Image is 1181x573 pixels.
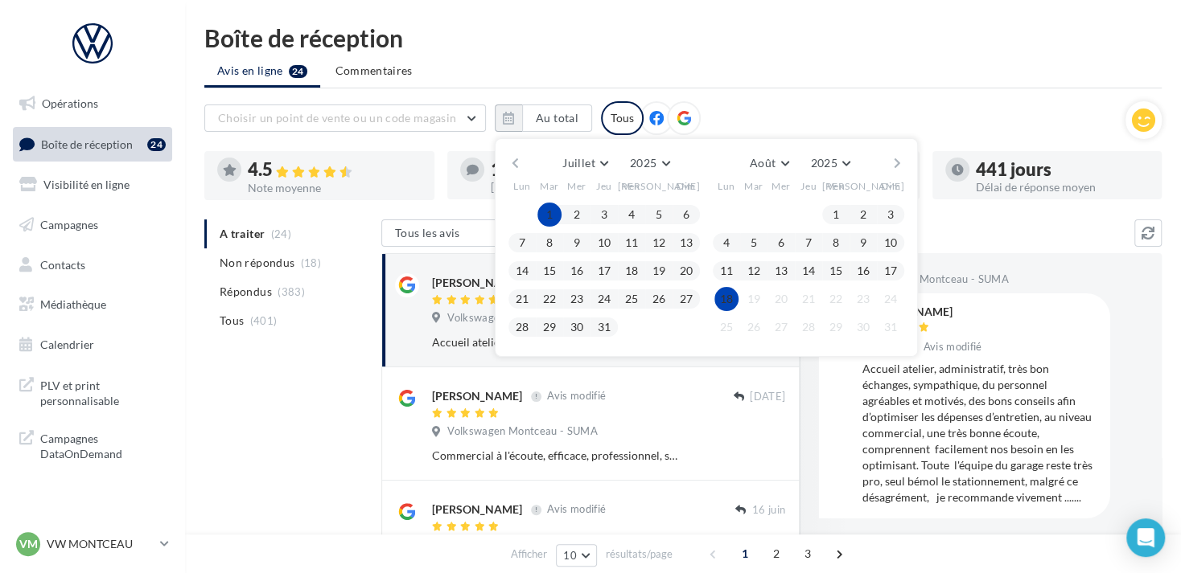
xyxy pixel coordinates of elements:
[619,231,644,255] button: 11
[677,179,696,193] span: Dim
[547,503,606,516] span: Avis modifié
[769,231,793,255] button: 6
[742,231,766,255] button: 5
[674,259,698,283] button: 20
[647,287,671,311] button: 26
[824,315,848,339] button: 29
[824,287,848,311] button: 22
[40,297,106,311] span: Médiathèque
[43,178,130,191] span: Visibilité en ligne
[824,203,848,227] button: 1
[204,104,486,132] button: Choisir un point de vente ou un code magasin
[250,314,278,327] span: (401)
[647,203,671,227] button: 5
[10,368,175,415] a: PLV et print personnalisable
[879,259,903,283] button: 17
[220,255,294,271] span: Non répondus
[763,541,789,567] span: 2
[565,203,589,227] button: 2
[772,179,791,193] span: Mer
[824,259,848,283] button: 15
[556,544,597,567] button: 10
[750,390,785,404] span: [DATE]
[204,26,1162,50] div: Boîte de réception
[796,259,821,283] button: 14
[881,179,900,193] span: Dim
[769,259,793,283] button: 13
[510,259,534,283] button: 14
[537,203,562,227] button: 1
[40,428,166,462] span: Campagnes DataOnDemand
[879,287,903,311] button: 24
[47,536,154,552] p: VW MONTCEAU
[1126,518,1165,557] div: Open Intercom Messenger
[540,179,559,193] span: Mar
[592,231,616,255] button: 10
[879,315,903,339] button: 31
[563,549,577,562] span: 10
[851,259,875,283] button: 16
[742,259,766,283] button: 12
[674,203,698,227] button: 6
[522,104,592,132] button: Au total
[565,231,589,255] button: 9
[718,179,735,193] span: Lun
[19,536,38,552] span: VM
[647,231,671,255] button: 12
[335,63,413,79] span: Commentaires
[674,231,698,255] button: 13
[769,315,793,339] button: 27
[592,315,616,339] button: 31
[976,161,1150,178] div: 441 jours
[10,87,175,121] a: Opérations
[565,315,589,339] button: 30
[10,168,175,202] a: Visibilité en ligne
[976,182,1150,193] div: Délai de réponse moyen
[795,541,821,567] span: 3
[714,259,739,283] button: 11
[744,179,763,193] span: Mar
[537,231,562,255] button: 8
[879,231,903,255] button: 10
[432,388,522,404] div: [PERSON_NAME]
[220,313,244,329] span: Tous
[40,257,85,271] span: Contacts
[10,208,175,242] a: Campagnes
[556,152,614,174] button: Juillet
[565,259,589,283] button: 16
[381,219,542,247] button: Tous les avis
[800,179,817,193] span: Jeu
[395,226,460,239] span: Tous les avis
[40,218,98,231] span: Campagnes
[862,361,1097,505] div: Accueil atelier, administratif, très bon échanges, sympathique, du personnel agréables et motivés...
[40,374,166,409] span: PLV et print personnalisable
[732,541,758,567] span: 1
[851,231,875,255] button: 9
[618,179,701,193] span: [PERSON_NAME]
[511,546,547,562] span: Afficher
[42,96,98,110] span: Opérations
[537,259,562,283] button: 15
[10,288,175,321] a: Médiathèque
[537,287,562,311] button: 22
[851,315,875,339] button: 30
[674,287,698,311] button: 27
[10,328,175,362] a: Calendrier
[619,259,644,283] button: 18
[742,315,766,339] button: 26
[743,152,795,174] button: Août
[862,306,986,317] div: [PERSON_NAME]
[714,315,739,339] button: 25
[606,546,673,562] span: résultats/page
[278,285,305,298] span: (383)
[824,231,848,255] button: 8
[10,248,175,282] a: Contacts
[495,104,592,132] button: Au total
[301,256,321,269] span: (18)
[491,161,665,178] div: 18
[630,156,656,170] span: 2025
[750,156,776,170] span: Août
[623,152,676,174] button: 2025
[447,424,597,439] span: Volkswagen Montceau - SUMA
[796,231,821,255] button: 7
